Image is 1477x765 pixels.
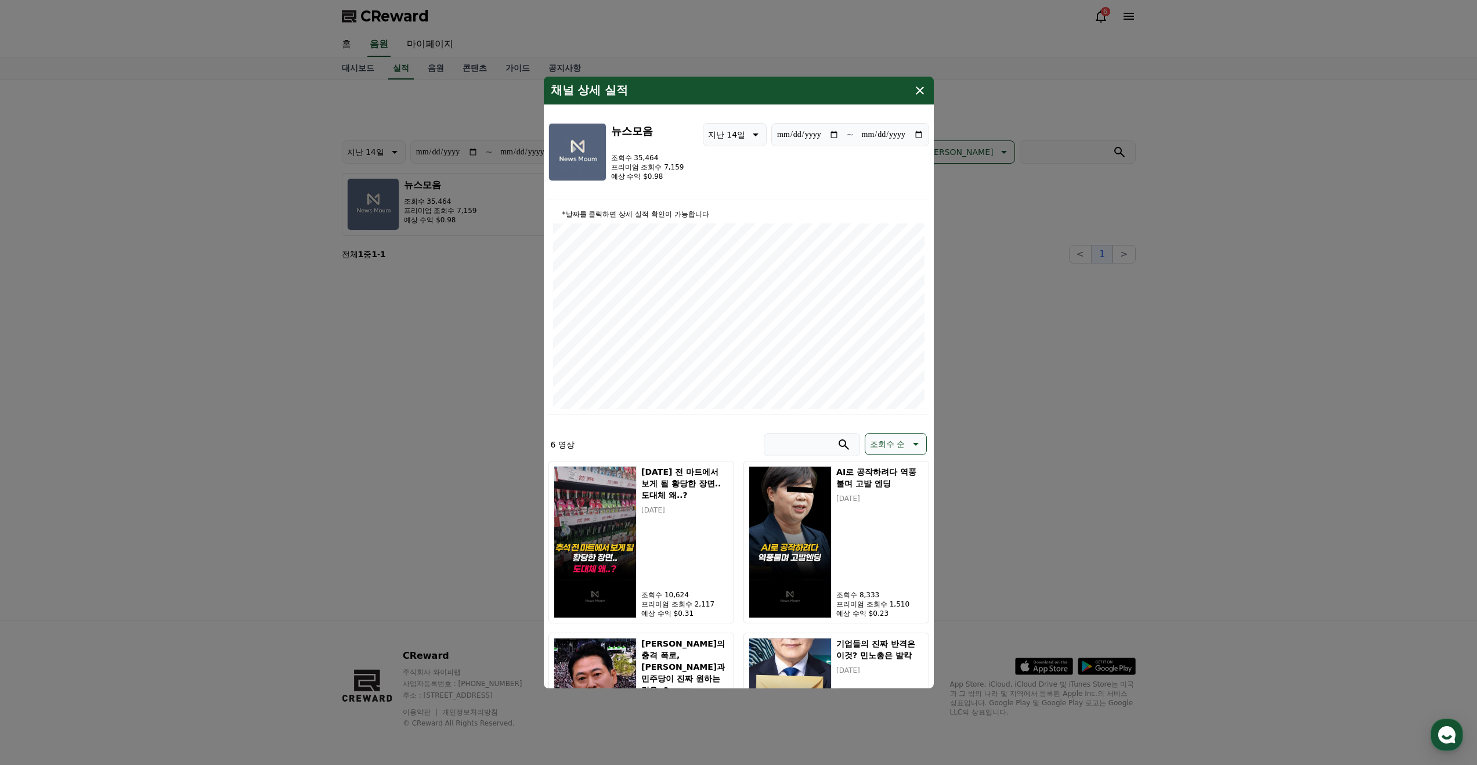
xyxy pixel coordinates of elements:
[548,461,734,623] button: 추석 전 마트에서 보게 될 황당한 장면.. 도대체 왜..? [DATE] 전 마트에서 보게 될 황당한 장면.. 도대체 왜..? [DATE] 조회수 10,624 프리미엄 조회수 ...
[150,368,223,397] a: 설정
[836,494,923,503] p: [DATE]
[611,172,684,181] p: 예상 수익 $0.98
[641,600,728,609] p: 프리미엄 조회수 2,117
[836,466,923,489] h5: AI로 공작하려다 역풍불며 고발 엔딩
[836,666,923,675] p: [DATE]
[548,123,606,181] img: 뉴스모음
[836,590,923,600] p: 조회수 8,333
[703,123,767,146] button: 지난 14일
[77,368,150,397] a: 대화
[749,466,832,618] img: AI로 공작하려다 역풍불며 고발 엔딩
[553,210,925,219] p: *날짜를 클릭하면 상세 실적 확인이 가능합니다
[641,590,728,600] p: 조회수 10,624
[641,466,728,501] h5: [DATE] 전 마트에서 보게 될 황당한 장면.. 도대체 왜..?
[641,506,728,515] p: [DATE]
[551,84,629,98] h4: 채널 상세 실적
[611,163,684,172] p: 프리미엄 조회수 7,159
[870,436,905,452] p: 조회수 순
[708,127,745,143] p: 지난 14일
[611,123,684,139] h3: 뉴스모음
[106,386,120,395] span: 대화
[836,600,923,609] p: 프리미엄 조회수 1,510
[641,638,728,696] h5: [PERSON_NAME]의 충격 폭로, [PERSON_NAME]과 민주당이 진짜 원하는 것은..?
[544,77,934,688] div: modal
[641,609,728,618] p: 예상 수익 $0.31
[37,385,44,395] span: 홈
[3,368,77,397] a: 홈
[551,439,575,450] p: 6 영상
[743,461,929,623] button: AI로 공작하려다 역풍불며 고발 엔딩 AI로 공작하려다 역풍불며 고발 엔딩 [DATE] 조회수 8,333 프리미엄 조회수 1,510 예상 수익 $0.23
[554,466,637,618] img: 추석 전 마트에서 보게 될 황당한 장면.. 도대체 왜..?
[865,433,926,455] button: 조회수 순
[846,128,854,142] p: ~
[179,385,193,395] span: 설정
[836,609,923,618] p: 예상 수익 $0.23
[611,153,684,163] p: 조회수 35,464
[836,638,923,661] h5: 기업들의 진짜 반격은 이것? 민노총은 발칵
